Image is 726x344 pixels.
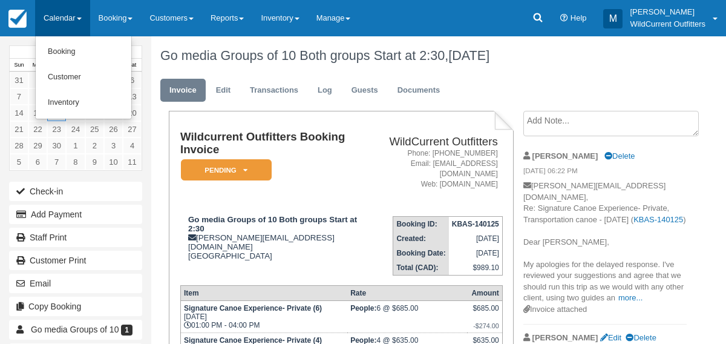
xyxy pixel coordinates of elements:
[66,137,85,154] a: 1
[123,154,142,170] a: 11
[241,79,307,102] a: Transactions
[9,274,142,293] button: Email
[370,136,497,148] h2: WildCurrent Outfitters
[184,304,322,313] strong: Signature Canoe Experience- Private (6)
[160,48,687,63] h1: Go media Groups of 10 Both groups Start at 2:30,
[393,260,449,276] th: Total (CAD):
[449,260,503,276] td: $989.10
[180,301,347,333] td: [DATE] 01:00 PM - 04:00 PM
[10,105,28,121] a: 14
[347,301,467,333] td: 6 @ $685.00
[393,246,449,260] th: Booking Date:
[633,215,683,224] a: KBAS-140125
[9,297,142,316] button: Copy Booking
[9,320,142,339] a: Go media Groups of 10 1
[123,105,142,121] a: 20
[85,121,104,137] a: 25
[452,220,499,228] strong: KBAS-140125
[66,121,85,137] a: 24
[123,72,142,88] a: 6
[604,151,635,160] a: Delete
[36,65,131,90] a: Customer
[470,304,499,322] div: $685.00
[630,18,705,30] p: WildCurrent Outfitters
[560,15,568,22] i: Help
[35,36,132,119] ul: Calendar
[600,333,621,342] a: Edit
[180,131,365,156] h1: Wildcurrent Outfitters Booking Invoice
[104,121,123,137] a: 26
[9,228,142,247] a: Staff Print
[309,79,341,102] a: Log
[523,180,687,304] p: [PERSON_NAME][EMAIL_ADDRESS][DOMAIN_NAME], Re: Signature Canoe Experience- Private, Transportatio...
[28,88,47,105] a: 8
[10,72,28,88] a: 31
[532,151,598,160] strong: [PERSON_NAME]
[28,72,47,88] a: 1
[180,286,347,301] th: Item
[9,182,142,201] button: Check-in
[85,137,104,154] a: 2
[104,154,123,170] a: 10
[10,88,28,105] a: 7
[9,251,142,270] a: Customer Print
[370,148,497,190] address: Phone: [PHONE_NUMBER] Email: [EMAIL_ADDRESS][DOMAIN_NAME] Web: [DOMAIN_NAME]
[180,159,267,181] a: Pending
[123,137,142,154] a: 4
[47,137,66,154] a: 30
[123,59,142,72] th: Sat
[8,10,27,28] img: checkfront-main-nav-mini-logo.png
[160,79,206,102] a: Invoice
[388,79,450,102] a: Documents
[36,90,131,116] a: Inventory
[532,333,598,342] strong: [PERSON_NAME]
[47,154,66,170] a: 7
[31,325,119,334] span: Go media Groups of 10
[9,205,142,224] button: Add Payment
[181,159,272,180] em: Pending
[123,88,142,105] a: 13
[10,137,28,154] a: 28
[630,6,705,18] p: [PERSON_NAME]
[85,154,104,170] a: 9
[470,322,499,329] em: -$274.00
[393,231,449,246] th: Created:
[36,39,131,65] a: Booking
[104,137,123,154] a: 3
[449,246,503,260] td: [DATE]
[28,121,47,137] a: 22
[10,59,28,72] th: Sun
[121,325,132,336] span: 1
[10,154,28,170] a: 5
[28,137,47,154] a: 29
[180,215,365,260] div: [PERSON_NAME][EMAIL_ADDRESS][DOMAIN_NAME] [GEOGRAPHIC_DATA]
[571,13,587,22] span: Help
[523,304,687,316] div: Invoice attached
[66,154,85,170] a: 8
[347,286,467,301] th: Rate
[123,121,142,137] a: 27
[467,286,502,301] th: Amount
[28,154,47,170] a: 6
[523,166,687,179] em: [DATE] 06:22 PM
[207,79,240,102] a: Edit
[188,215,357,233] strong: Go media Groups of 10 Both groups Start at 2:30
[393,217,449,232] th: Booking ID:
[448,48,489,63] span: [DATE]
[603,9,623,28] div: M
[342,79,387,102] a: Guests
[28,105,47,121] a: 15
[28,59,47,72] th: Mon
[350,304,376,313] strong: People
[449,231,503,246] td: [DATE]
[10,121,28,137] a: 21
[618,293,643,302] a: more...
[626,333,656,342] a: Delete
[47,121,66,137] a: 23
